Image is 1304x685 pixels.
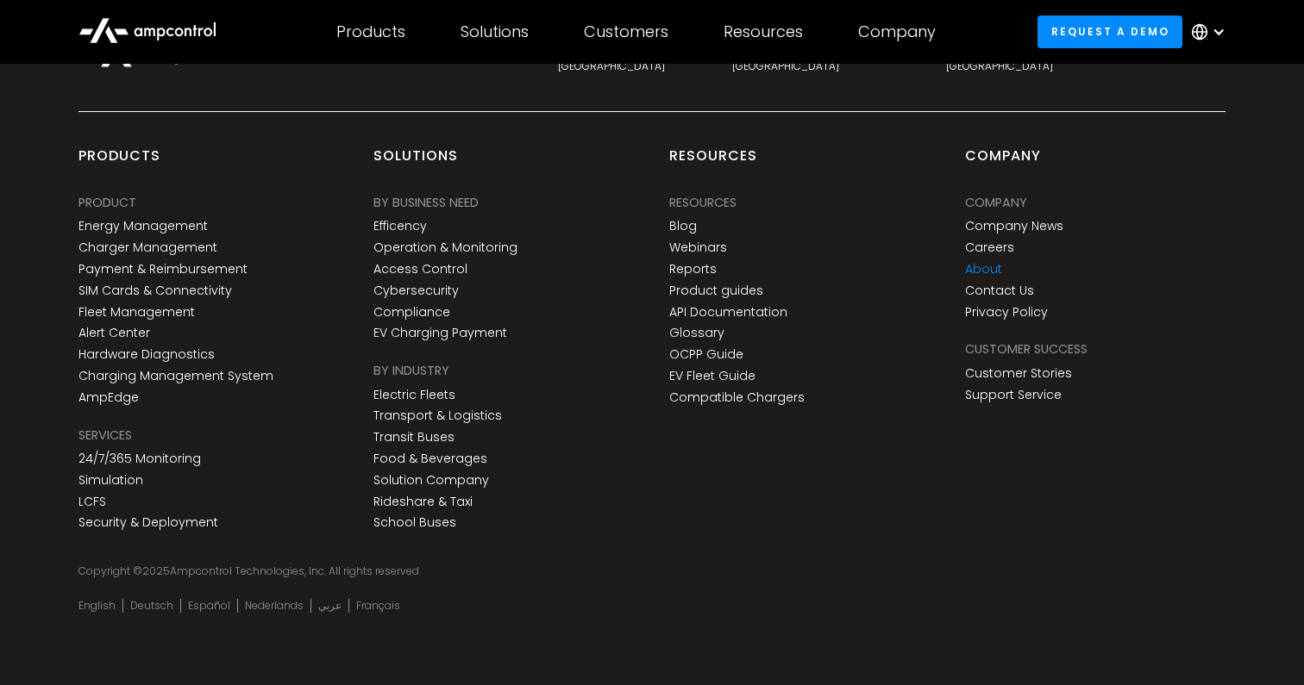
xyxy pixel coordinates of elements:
[245,599,304,613] a: Nederlands
[78,599,116,613] a: English
[669,262,717,277] a: Reports
[373,146,458,179] div: Solutions
[78,451,201,466] a: 24/7/365 Monitoring
[373,326,507,340] a: EV Charging Payment
[584,22,668,41] div: Customers
[724,22,803,41] div: Resources
[336,22,405,41] div: Products
[373,408,502,423] a: Transport & Logistics
[373,361,449,380] div: BY INDUSTRY
[78,473,143,488] a: Simulation
[946,33,1112,73] div: [STREET_ADDRESS] [US_STATE][GEOGRAPHIC_DATA] [GEOGRAPHIC_DATA]
[1038,16,1182,47] a: Request a demo
[965,262,1002,277] a: About
[732,33,912,73] div: [STREET_ADDRESS][PERSON_NAME] [GEOGRAPHIC_DATA] [GEOGRAPHIC_DATA]
[373,430,455,445] a: Transit Buses
[965,388,1062,402] a: Support Service
[373,219,427,234] a: Efficency
[78,283,232,298] a: SIM Cards & Connectivity
[965,305,1048,320] a: Privacy Policy
[965,240,1014,255] a: Careers
[373,283,459,298] a: Cybersecurity
[78,347,215,362] a: Hardware Diagnostics
[858,22,936,41] div: Company
[461,22,529,41] div: Solutions
[669,240,727,255] a: Webinars
[669,193,737,212] div: Resources
[78,146,160,179] div: products
[965,366,1072,381] a: Customer Stories
[373,473,489,488] a: Solution Company
[318,599,342,613] a: عربي
[965,193,1027,212] div: Company
[78,495,106,509] a: LCFS
[78,515,218,530] a: Security & Deployment
[78,262,248,277] a: Payment & Reimbursement
[142,564,170,578] span: 2025
[965,339,1088,358] div: Customer success
[669,219,697,234] a: Blog
[78,240,217,255] a: Charger Management
[373,495,473,509] a: Rideshare & Taxi
[669,326,724,340] a: Glossary
[78,369,273,383] a: Charging Management System
[669,146,757,179] div: Resources
[669,369,755,383] a: EV Fleet Guide
[373,388,455,402] a: Electric Fleets
[373,240,517,255] a: Operation & Monitoring
[373,193,479,212] div: BY BUSINESS NEED
[669,390,805,405] a: Compatible Chargers
[373,262,467,277] a: Access Control
[78,564,1226,578] div: Copyright © Ampcontrol Technologies, Inc. All rights reserved
[373,515,456,530] a: School Buses
[356,599,400,613] a: Français
[78,390,139,405] a: AmpEdge
[188,599,230,613] a: Español
[373,451,487,466] a: Food & Beverages
[130,599,173,613] a: Deutsch
[965,219,1063,234] a: Company News
[669,347,743,362] a: OCPP Guide
[78,426,132,445] div: SERVICES
[78,326,150,340] a: Alert Center
[965,283,1034,298] a: Contact Us
[558,33,698,73] div: Wöhrmühle 2 91056 [GEOGRAPHIC_DATA] [GEOGRAPHIC_DATA]
[78,193,136,212] div: PRODUCT
[78,219,208,234] a: Energy Management
[965,146,1041,179] div: Company
[373,305,450,320] a: Compliance
[78,305,195,320] a: Fleet Management
[669,283,763,298] a: Product guides
[669,305,787,320] a: API Documentation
